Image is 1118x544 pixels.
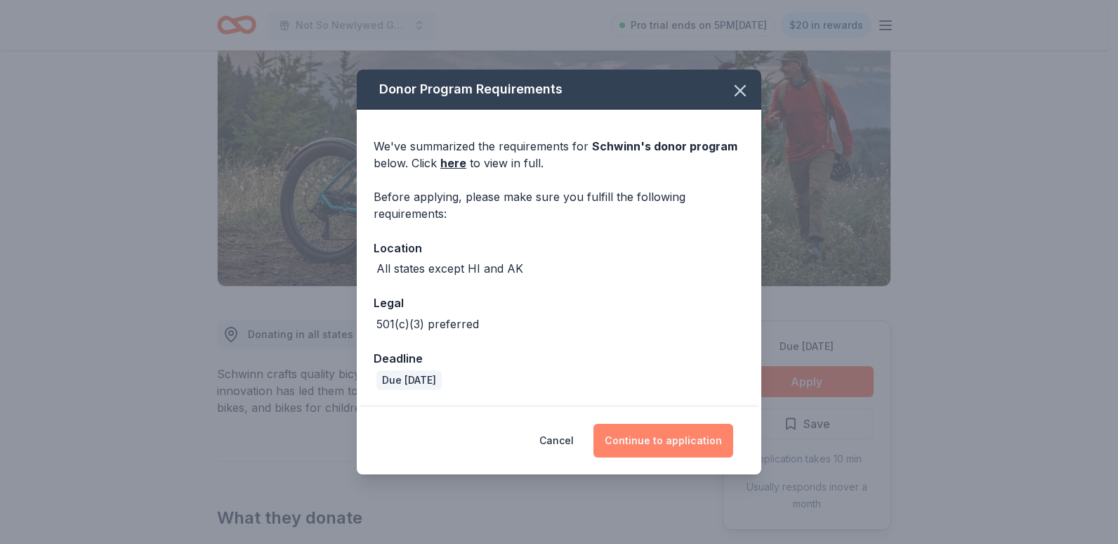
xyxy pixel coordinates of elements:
span: Schwinn 's donor program [592,139,737,153]
div: 501(c)(3) preferred [376,316,479,332]
button: Cancel [539,424,574,458]
div: Deadline [374,349,744,368]
div: Before applying, please make sure you fulfill the following requirements: [374,188,744,222]
div: All states except HI and AK [376,260,523,277]
div: Donor Program Requirements [357,70,761,110]
div: We've summarized the requirements for below. Click to view in full. [374,138,744,171]
a: here [440,155,466,171]
div: Legal [374,294,744,312]
button: Continue to application [593,424,733,458]
div: Location [374,239,744,257]
div: Due [DATE] [376,370,442,390]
